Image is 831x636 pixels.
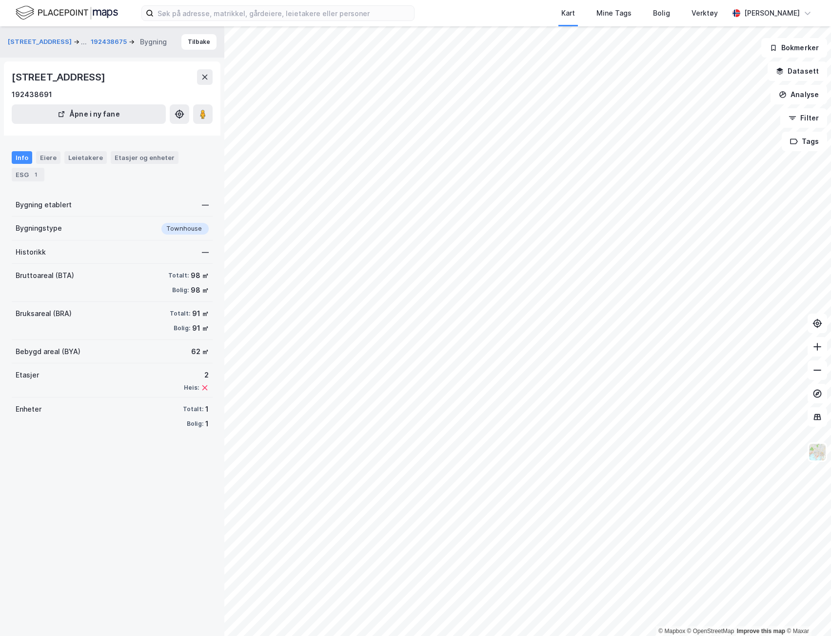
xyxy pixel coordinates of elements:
div: [STREET_ADDRESS] [12,69,107,85]
div: Kart [561,7,575,19]
div: Info [12,151,32,164]
div: — [202,199,209,211]
div: Bolig [653,7,670,19]
div: [PERSON_NAME] [744,7,800,19]
iframe: Chat Widget [782,589,831,636]
div: Bruttoareal (BTA) [16,270,74,281]
div: Bebygd areal (BYA) [16,346,80,358]
div: Etasjer og enheter [115,153,175,162]
div: 1 [205,418,209,430]
div: 192438691 [12,89,52,100]
button: Analyse [771,85,827,104]
button: 192438675 [91,37,129,47]
div: 2 [184,369,209,381]
div: Totalt: [170,310,190,318]
div: ESG [12,168,44,181]
div: 98 ㎡ [191,270,209,281]
div: 91 ㎡ [192,308,209,319]
div: Bruksareal (BRA) [16,308,72,319]
input: Søk på adresse, matrikkel, gårdeiere, leietakere eller personer [154,6,414,20]
div: Heis: [184,384,199,392]
div: Totalt: [168,272,189,279]
img: logo.f888ab2527a4732fd821a326f86c7f29.svg [16,4,118,21]
a: Improve this map [737,628,785,635]
div: Verktøy [692,7,718,19]
div: — [202,246,209,258]
div: Enheter [16,403,41,415]
button: Tags [782,132,827,151]
div: ... [81,36,87,48]
div: 91 ㎡ [192,322,209,334]
div: Leietakere [64,151,107,164]
div: Historikk [16,246,46,258]
a: OpenStreetMap [687,628,734,635]
div: Bygning [140,36,167,48]
div: Bolig: [187,420,203,428]
div: Kontrollprogram for chat [782,589,831,636]
div: Mine Tags [596,7,632,19]
button: Åpne i ny fane [12,104,166,124]
div: 1 [205,403,209,415]
div: 98 ㎡ [191,284,209,296]
div: Bolig: [172,286,189,294]
div: 62 ㎡ [191,346,209,358]
a: Mapbox [658,628,685,635]
div: Totalt: [183,405,203,413]
button: Datasett [768,61,827,81]
button: Bokmerker [761,38,827,58]
div: Eiere [36,151,60,164]
div: Bygning etablert [16,199,72,211]
div: Bolig: [174,324,190,332]
div: Bygningstype [16,222,62,234]
button: Filter [780,108,827,128]
button: Tilbake [181,34,217,50]
img: Z [808,443,827,461]
div: Etasjer [16,369,39,381]
button: [STREET_ADDRESS] [8,36,74,48]
div: 1 [31,170,40,179]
